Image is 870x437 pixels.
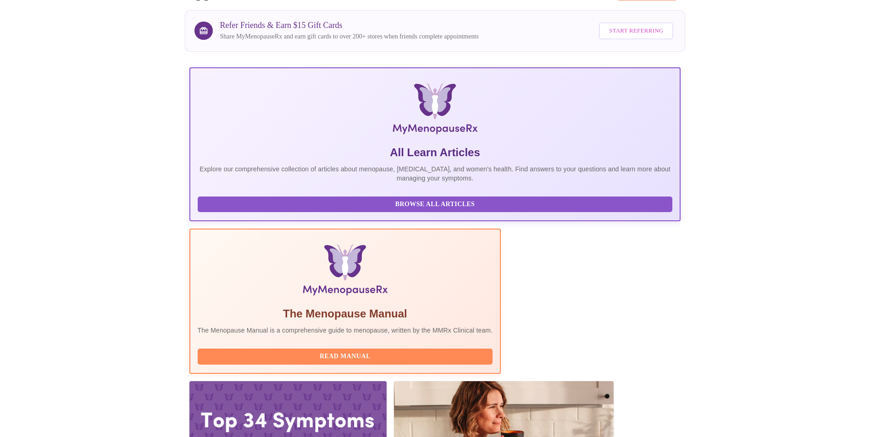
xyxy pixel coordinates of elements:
[597,18,676,44] a: Start Referring
[609,26,663,36] span: Start Referring
[198,349,493,365] button: Read Manual
[198,200,675,208] a: Browse All Articles
[198,197,673,213] button: Browse All Articles
[198,326,493,335] p: The Menopause Manual is a comprehensive guide to menopause, written by the MMRx Clinical team.
[207,351,484,362] span: Read Manual
[207,199,664,210] span: Browse All Articles
[599,22,673,39] button: Start Referring
[220,21,479,30] h3: Refer Friends & Earn $15 Gift Cards
[198,352,495,360] a: Read Manual
[198,145,673,160] h5: All Learn Articles
[272,83,599,138] img: MyMenopauseRx Logo
[220,32,479,41] p: Share MyMenopauseRx and earn gift cards to over 200+ stores when friends complete appointments
[244,244,446,299] img: Menopause Manual
[198,306,493,321] h5: The Menopause Manual
[198,164,673,183] p: Explore our comprehensive collection of articles about menopause, [MEDICAL_DATA], and women's hea...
